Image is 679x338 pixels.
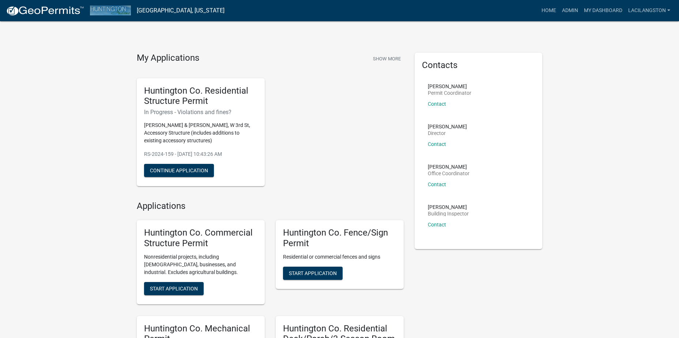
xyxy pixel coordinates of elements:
[428,204,469,210] p: [PERSON_NAME]
[428,84,471,89] p: [PERSON_NAME]
[428,124,467,129] p: [PERSON_NAME]
[428,171,469,176] p: Office Coordinator
[283,228,396,249] h5: Huntington Co. Fence/Sign Permit
[428,181,446,187] a: Contact
[428,141,446,147] a: Contact
[625,4,673,18] a: LaciLangston
[283,253,396,261] p: Residential or commercial fences and signs
[559,4,581,18] a: Admin
[422,60,535,71] h5: Contacts
[428,90,471,95] p: Permit Coordinator
[428,131,467,136] p: Director
[144,150,257,158] p: RS-2024-159 - [DATE] 10:43:26 AM
[428,101,446,107] a: Contact
[144,228,257,249] h5: Huntington Co. Commercial Structure Permit
[137,201,404,211] h4: Applications
[144,282,204,295] button: Start Application
[150,285,198,291] span: Start Application
[137,4,225,17] a: [GEOGRAPHIC_DATA], [US_STATE]
[137,53,199,64] h4: My Applications
[428,164,469,169] p: [PERSON_NAME]
[581,4,625,18] a: My Dashboard
[370,53,404,65] button: Show More
[428,222,446,228] a: Contact
[144,109,257,116] h6: In Progress - Violations and fines?
[539,4,559,18] a: Home
[144,253,257,276] p: Nonresidential projects, including [DEMOGRAPHIC_DATA], businesses, and industrial. Excludes agric...
[90,5,131,15] img: Huntington County, Indiana
[289,270,337,276] span: Start Application
[283,267,343,280] button: Start Application
[428,211,469,216] p: Building Inspector
[144,164,214,177] button: Continue Application
[144,121,257,144] p: [PERSON_NAME] & [PERSON_NAME], W 3rd St, Accessory Structure (includes additions to existing acce...
[144,86,257,107] h5: Huntington Co. Residential Structure Permit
